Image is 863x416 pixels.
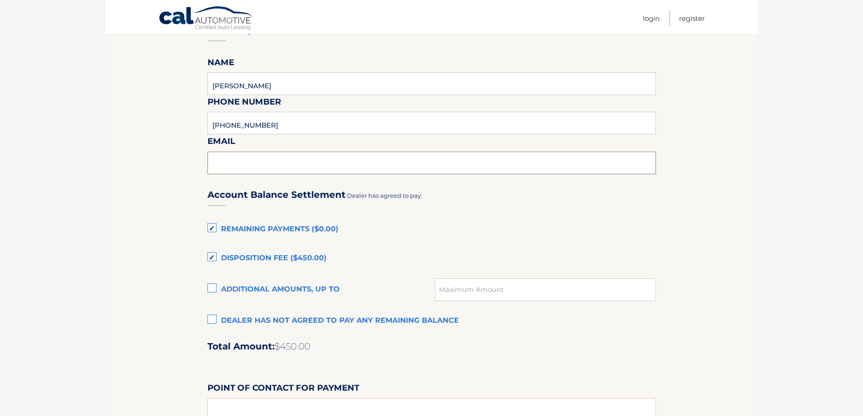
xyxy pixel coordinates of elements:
[207,381,359,398] label: Point of Contact for Payment
[207,341,656,352] h2: Total Amount:
[207,56,234,72] label: Name
[207,249,656,268] label: Disposition Fee ($450.00)
[207,95,281,112] label: Phone Number
[159,6,254,32] a: Cal Automotive
[207,220,656,239] label: Remaining Payments ($0.00)
[207,312,656,330] label: Dealer has not agreed to pay any remaining balance
[679,11,705,26] a: Register
[207,281,435,299] label: Additional amounts, up to
[207,189,346,201] h3: Account Balance Settlement
[347,192,422,199] span: Dealer has agreed to pay:
[643,11,660,26] a: Login
[435,278,656,301] input: Maximum Amount
[275,341,310,352] span: $450.00
[207,134,235,151] label: Email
